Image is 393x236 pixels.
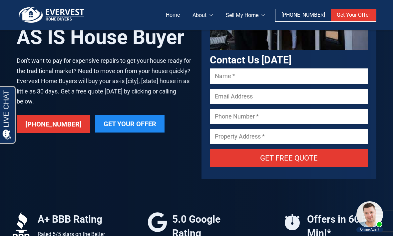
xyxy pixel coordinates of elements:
a: Get Your Offer [95,115,165,133]
span: [PHONE_NUMBER] [25,120,82,128]
a: [PHONE_NUMBER] [17,115,90,133]
input: Get Free Quote [210,149,368,167]
iframe: Chat Invitation [353,199,386,233]
h3: Contact Us [DATE] [210,54,368,66]
a: Home [159,9,186,21]
p: Don't want to pay for expensive repairs to get your house ready for the traditional market? Need ... [17,56,192,107]
input: Property Address * [210,129,368,144]
a: About [186,9,219,21]
form: Contact form [210,68,368,175]
input: Phone Number * [210,109,368,124]
a: Get Your Offer [331,9,376,21]
a: Sell My Home [219,9,271,21]
img: logo.png [17,7,87,23]
h1: AS IS House Buyer [17,26,192,49]
input: Email Address [210,89,368,104]
a: [PHONE_NUMBER] [275,9,331,21]
span: Opens a chat window [16,5,54,14]
input: Name * [210,68,368,83]
span: [PHONE_NUMBER] [281,12,325,18]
